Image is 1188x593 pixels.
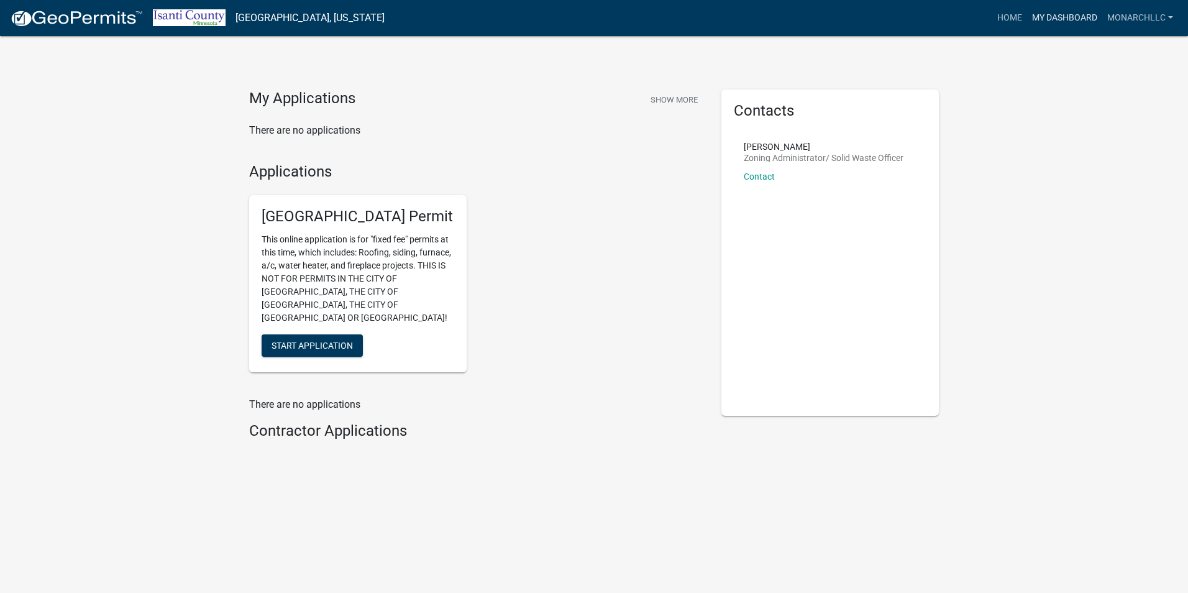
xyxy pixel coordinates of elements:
[235,7,385,29] a: [GEOGRAPHIC_DATA], [US_STATE]
[272,341,353,351] span: Start Application
[1027,6,1102,30] a: My Dashboard
[1102,6,1178,30] a: MonarchLLC
[744,154,903,162] p: Zoning Administrator/ Solid Waste Officer
[646,90,703,110] button: Show More
[744,142,903,151] p: [PERSON_NAME]
[262,208,454,226] h5: [GEOGRAPHIC_DATA] Permit
[744,172,775,182] a: Contact
[249,422,703,445] wm-workflow-list-section: Contractor Applications
[992,6,1027,30] a: Home
[249,163,703,383] wm-workflow-list-section: Applications
[262,233,454,324] p: This online application is for "fixed fee" permits at this time, which includes: Roofing, siding,...
[249,397,703,412] p: There are no applications
[249,163,703,181] h4: Applications
[153,9,226,26] img: Isanti County, Minnesota
[249,422,703,440] h4: Contractor Applications
[734,102,926,120] h5: Contacts
[262,334,363,357] button: Start Application
[249,90,355,108] h4: My Applications
[249,123,703,138] p: There are no applications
